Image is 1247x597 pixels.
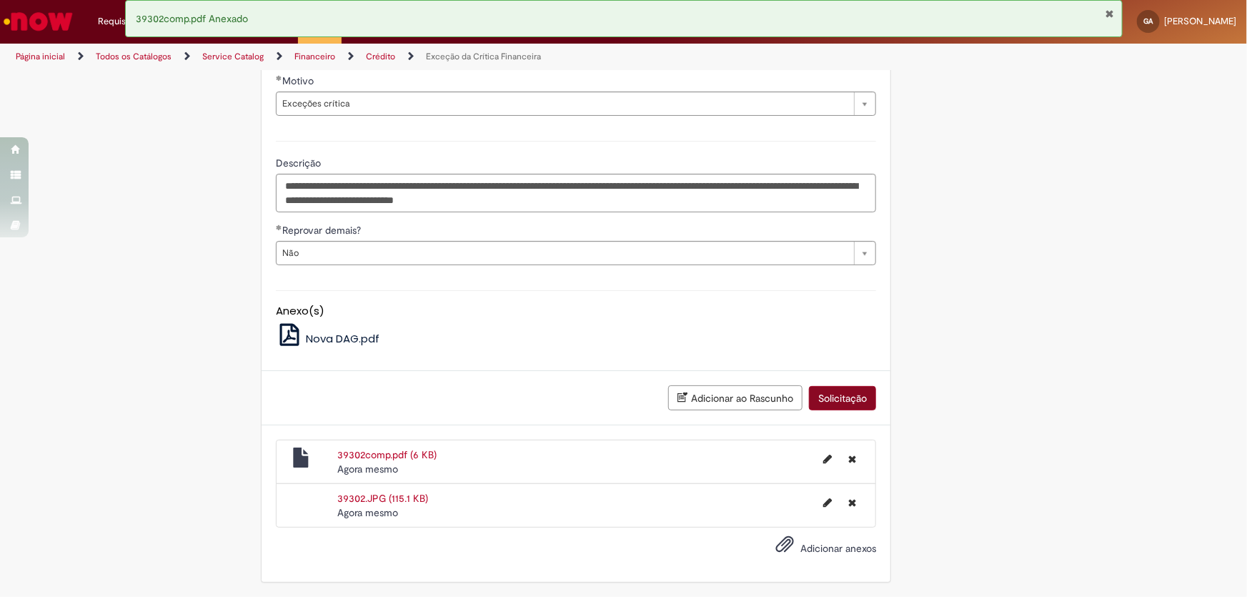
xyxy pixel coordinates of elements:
span: Descrição [276,157,324,169]
span: 39302comp.pdf Anexado [136,12,249,25]
span: Reprovar demais? [282,224,364,237]
span: Nova DAG.pdf [306,331,379,346]
button: Editar nome de arquivo 39302.JPG [815,491,840,514]
a: Exceção da Crítica Financeira [426,51,541,62]
span: Obrigatório Preenchido [276,75,282,81]
ul: Trilhas de página [11,44,820,70]
a: Financeiro [294,51,335,62]
textarea: Descrição [276,174,876,212]
span: Exceções crítica [282,92,847,115]
a: 39302.JPG (115.1 KB) [337,492,428,505]
a: Nova DAG.pdf [276,331,379,346]
button: Excluir 39302.JPG [840,491,865,514]
h5: Anexo(s) [276,305,876,317]
span: Motivo [282,74,317,87]
button: Editar nome de arquivo 39302comp.pdf [815,448,840,470]
span: Agora mesmo [337,506,398,519]
a: Página inicial [16,51,65,62]
img: ServiceNow [1,7,75,36]
button: Adicionar anexos [772,531,798,564]
span: Não [282,242,847,265]
time: 29/08/2025 15:18:33 [337,506,398,519]
a: 39302comp.pdf (6 KB) [337,448,437,461]
span: Obrigatório Preenchido [276,225,282,230]
span: GA [1144,16,1153,26]
a: Service Catalog [202,51,264,62]
button: Excluir 39302comp.pdf [840,448,865,470]
span: [PERSON_NAME] [1164,15,1236,27]
button: Solicitação [809,386,876,410]
span: Agora mesmo [337,463,398,475]
button: Fechar Notificação [1106,8,1115,19]
a: Todos os Catálogos [96,51,172,62]
span: Requisições [98,14,148,29]
span: Adicionar anexos [800,542,876,555]
button: Adicionar ao Rascunho [668,385,803,410]
a: Crédito [366,51,395,62]
time: 29/08/2025 15:19:10 [337,463,398,475]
